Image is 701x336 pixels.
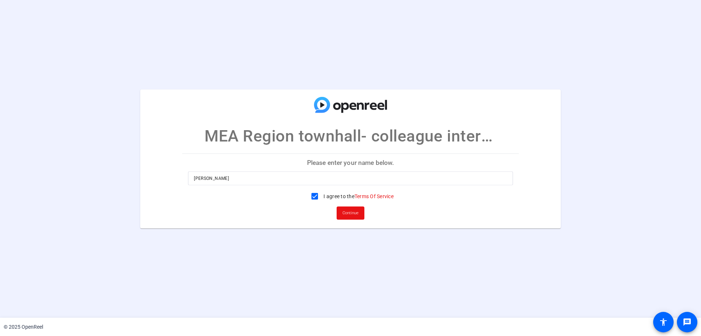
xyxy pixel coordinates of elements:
[683,318,692,326] mat-icon: message
[337,207,364,220] button: Continue
[355,193,394,199] a: Terms Of Service
[322,193,394,200] label: I agree to the
[342,208,359,219] span: Continue
[4,323,43,331] div: © 2025 OpenReel
[659,318,668,326] mat-icon: accessibility
[194,174,507,183] input: Enter your name
[204,124,497,148] p: MEA Region townhall- colleague interviews
[314,97,387,113] img: company-logo
[182,154,519,171] p: Please enter your name below.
